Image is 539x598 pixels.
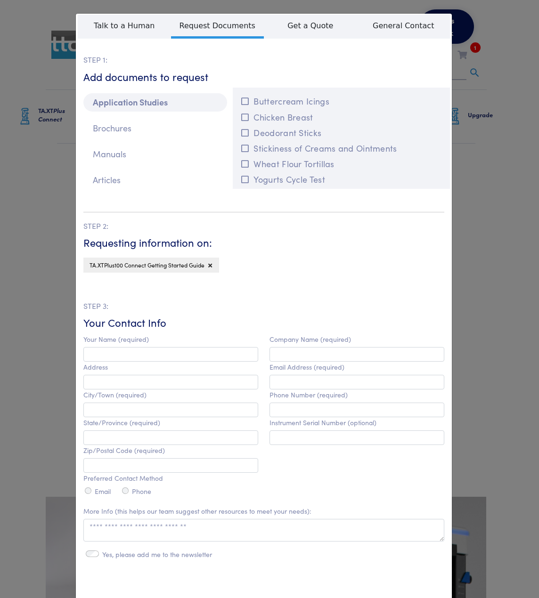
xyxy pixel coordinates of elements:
[238,125,444,140] button: Deodorant Sticks
[83,93,227,112] p: Application Studies
[238,109,444,125] button: Chicken Breast
[238,171,444,187] button: Yogurts Cycle Test
[90,261,204,269] span: TA.XTPlus100 Connect Getting Started Guide
[269,391,348,399] label: Phone Number (required)
[83,220,444,232] p: STEP 2:
[83,419,160,427] label: State/Province (required)
[269,363,344,371] label: Email Address (required)
[83,119,227,137] p: Brochures
[238,187,444,203] button: Toothpaste - Tarter Control Gel
[83,315,444,330] h6: Your Contact Info
[83,391,147,399] label: City/Town (required)
[95,487,111,495] label: Email
[238,93,444,109] button: Buttercream Icings
[83,363,108,371] label: Address
[78,15,171,36] span: Talk to a Human
[269,419,376,427] label: Instrument Serial Number (optional)
[83,507,311,515] label: More Info (this helps our team suggest other resources to meet your needs):
[83,171,227,189] p: Articles
[83,54,444,66] p: STEP 1:
[357,15,450,36] span: General Contact
[132,487,151,495] label: Phone
[83,300,444,312] p: STEP 3:
[238,156,444,171] button: Wheat Flour Tortillas
[238,140,444,156] button: Stickiness of Creams and Ointments
[83,235,444,250] h6: Requesting information on:
[171,15,264,39] span: Request Documents
[83,70,444,84] h6: Add documents to request
[83,145,227,163] p: Manuals
[264,15,357,36] span: Get a Quote
[83,335,149,343] label: Your Name (required)
[83,474,163,482] label: Preferred Contact Method
[102,550,212,558] label: Yes, please add me to the newsletter
[83,446,165,454] label: Zip/Postal Code (required)
[269,335,351,343] label: Company Name (required)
